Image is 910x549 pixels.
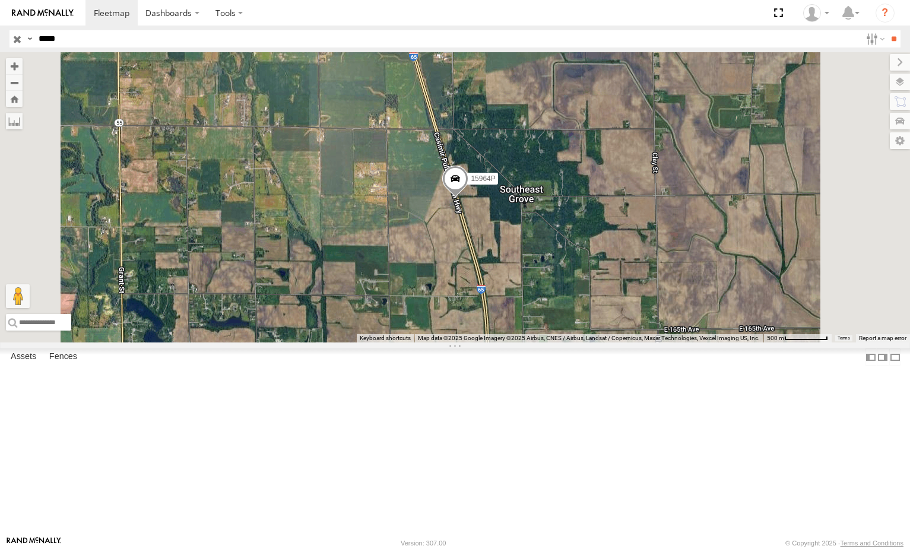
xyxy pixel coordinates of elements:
[6,91,23,107] button: Zoom Home
[418,335,760,341] span: Map data ©2025 Google Imagery ©2025 Airbus, CNES / Airbus, Landsat / Copernicus, Maxar Technologi...
[6,58,23,74] button: Zoom in
[785,540,903,547] div: © Copyright 2025 -
[861,30,887,47] label: Search Filter Options
[841,540,903,547] a: Terms and Conditions
[7,537,61,549] a: Visit our Website
[799,4,833,22] div: Paul Withrow
[859,335,906,341] a: Report a map error
[6,74,23,91] button: Zoom out
[12,9,74,17] img: rand-logo.svg
[838,336,850,341] a: Terms (opens in new tab)
[5,349,42,366] label: Assets
[877,348,889,366] label: Dock Summary Table to the Right
[401,540,446,547] div: Version: 307.00
[890,132,910,149] label: Map Settings
[876,4,895,23] i: ?
[767,335,784,341] span: 500 m
[763,334,832,342] button: Map Scale: 500 m per 70 pixels
[43,349,83,366] label: Fences
[6,284,30,308] button: Drag Pegman onto the map to open Street View
[471,174,495,183] span: 15964P
[25,30,34,47] label: Search Query
[360,334,411,342] button: Keyboard shortcuts
[889,348,901,366] label: Hide Summary Table
[6,113,23,129] label: Measure
[865,348,877,366] label: Dock Summary Table to the Left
